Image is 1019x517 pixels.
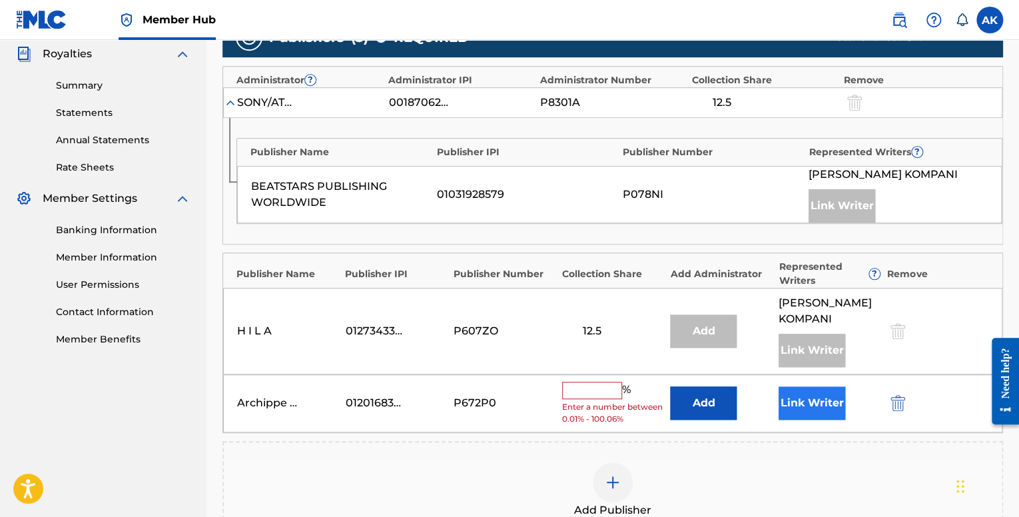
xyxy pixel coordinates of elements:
a: Annual Statements [56,133,190,147]
img: add [605,474,621,490]
div: Add Administrator [670,267,772,281]
button: Add [670,386,737,420]
div: Publisher Name [250,145,430,159]
div: Administrator Number [540,73,685,87]
div: Slepen [956,466,964,506]
div: Chatwidget [952,453,1019,517]
span: Enter a number between 0.01% - 100.06% [562,401,664,425]
img: search [891,12,907,28]
span: ? [912,147,922,157]
div: User Menu [976,7,1003,33]
button: Link Writer [779,386,845,420]
img: expand [174,46,190,62]
span: Royalties [43,46,92,62]
div: Publisher IPI [437,145,617,159]
span: [PERSON_NAME] KOMPANI [779,295,880,327]
div: Publisher IPI [345,267,447,281]
div: Remove [887,267,989,281]
div: Administrator IPI [388,73,533,87]
div: Publisher Name [236,267,338,281]
img: MLC Logo [16,10,67,29]
a: Contact Information [56,305,190,319]
span: ? [376,32,386,43]
div: Notifications [955,13,968,27]
div: Help [920,7,947,33]
span: ? [869,268,880,279]
div: Represented Writers [779,260,880,288]
img: Top Rightsholder [119,12,135,28]
a: User Permissions [56,278,190,292]
div: Represented Writers [809,145,989,159]
div: P078NI [623,187,802,203]
span: [PERSON_NAME] KOMPANI [809,167,958,183]
iframe: Chat Widget [952,453,1019,517]
div: Collection Share [692,73,837,87]
a: Rate Sheets [56,161,190,175]
div: Publisher Number [623,145,803,159]
span: % [622,382,634,399]
a: Statements [56,106,190,120]
iframe: Resource Center [982,327,1019,434]
img: help [926,12,942,28]
img: 12a2ab48e56ec057fbd8.svg [890,395,905,411]
span: Member Settings [43,191,137,207]
span: Member Hub [143,12,216,27]
img: Royalties [16,46,32,62]
img: expand [174,191,190,207]
div: Administrator [236,73,382,87]
img: expand-cell-toggle [224,96,237,109]
a: Summary [56,79,190,93]
div: 01031928579 [437,187,616,203]
div: Remove [844,73,989,87]
div: BEATSTARS PUBLISHING WORLDWIDE [251,179,430,211]
div: Collection Share [562,267,664,281]
img: Member Settings [16,191,32,207]
a: Member Benefits [56,332,190,346]
span: ? [305,75,316,85]
a: Member Information [56,251,190,264]
a: Banking Information [56,223,190,237]
a: Public Search [886,7,912,33]
div: Publisher Number [454,267,555,281]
